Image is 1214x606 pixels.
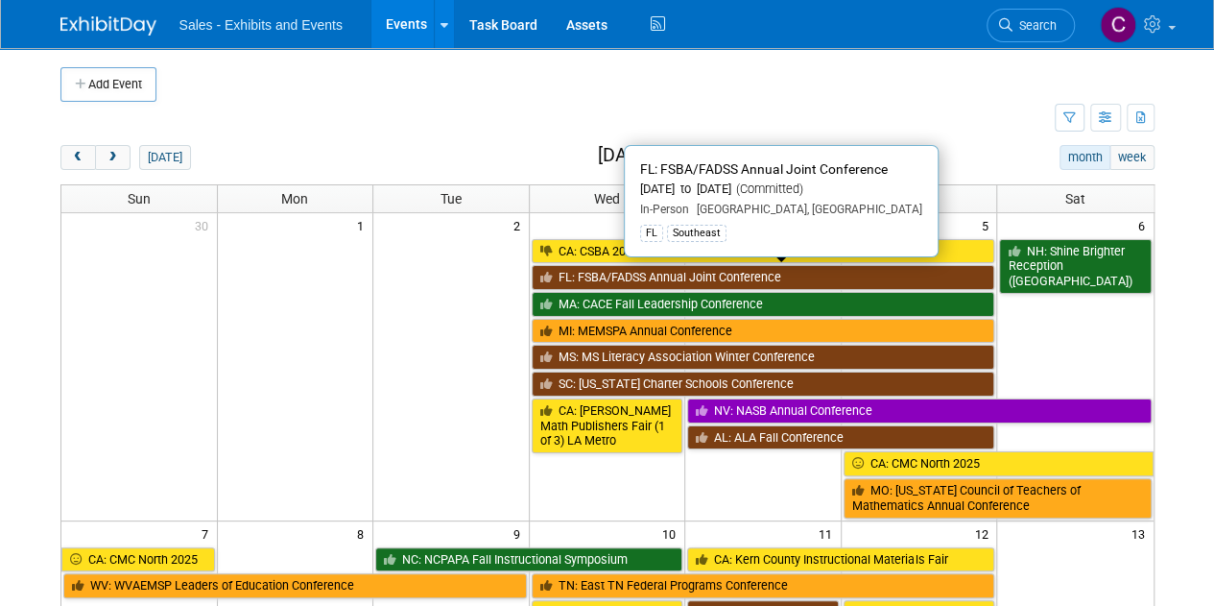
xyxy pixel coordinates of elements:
div: FL [640,225,663,242]
span: 1 [355,213,372,237]
a: WV: WVAEMSP Leaders of Education Conference [63,573,527,598]
span: 11 [817,521,841,545]
span: 2 [512,213,529,237]
a: MO: [US_STATE] Council of Teachers of Mathematics Annual Conference [844,478,1152,518]
button: next [95,145,131,170]
a: Search [987,9,1075,42]
span: Search [1012,18,1057,33]
a: MI: MEMSPA Annual Conference [532,319,995,344]
a: MA: CACE Fall Leadership Conference [532,292,995,317]
div: [DATE] to [DATE] [640,182,922,198]
span: 9 [512,521,529,545]
button: [DATE] [139,145,190,170]
span: 5 [979,213,996,237]
a: CA: [PERSON_NAME] Math Publishers Fair (1 of 3) LA Metro [532,399,683,453]
span: Wed [594,191,620,206]
span: (Committed) [731,182,803,196]
span: Sat [1065,191,1085,206]
button: week [1109,145,1154,170]
span: 6 [1136,213,1154,237]
span: FL: FSBA/FADSS Annual Joint Conference [640,161,888,177]
a: CA: CSBA 2025 Annual Education Conference & Trade Show [532,239,995,264]
span: Tue [440,191,462,206]
a: AL: ALA Fall Conference [687,425,994,450]
a: NC: NCPAPA Fall Instructional Symposium [375,547,682,572]
a: NV: NASB Annual Conference [687,399,1151,424]
a: FL: FSBA/FADSS Annual Joint Conference [532,265,995,290]
span: 12 [972,521,996,545]
span: In-Person [640,203,689,216]
button: prev [60,145,96,170]
a: CA: Kern County Instructional Materials Fair [687,547,994,572]
a: CA: CMC North 2025 [844,451,1154,476]
span: [GEOGRAPHIC_DATA], [GEOGRAPHIC_DATA] [689,203,922,216]
div: Southeast [667,225,726,242]
button: month [1059,145,1110,170]
span: Sun [128,191,151,206]
button: Add Event [60,67,156,102]
span: 7 [200,521,217,545]
span: Mon [281,191,308,206]
span: Sales - Exhibits and Events [179,17,343,33]
h2: [DATE] [597,145,653,166]
a: SC: [US_STATE] Charter Schools Conference [532,372,995,397]
span: 13 [1130,521,1154,545]
img: Christine Lurz [1100,7,1136,43]
span: 8 [355,521,372,545]
span: 10 [660,521,684,545]
a: CA: CMC North 2025 [61,547,215,572]
a: MS: MS Literacy Association Winter Conference [532,345,995,370]
img: ExhibitDay [60,16,156,36]
a: TN: East TN Federal Programs Conference [532,573,995,598]
a: NH: Shine Brighter Reception ([GEOGRAPHIC_DATA]) [999,239,1151,294]
span: 30 [193,213,217,237]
